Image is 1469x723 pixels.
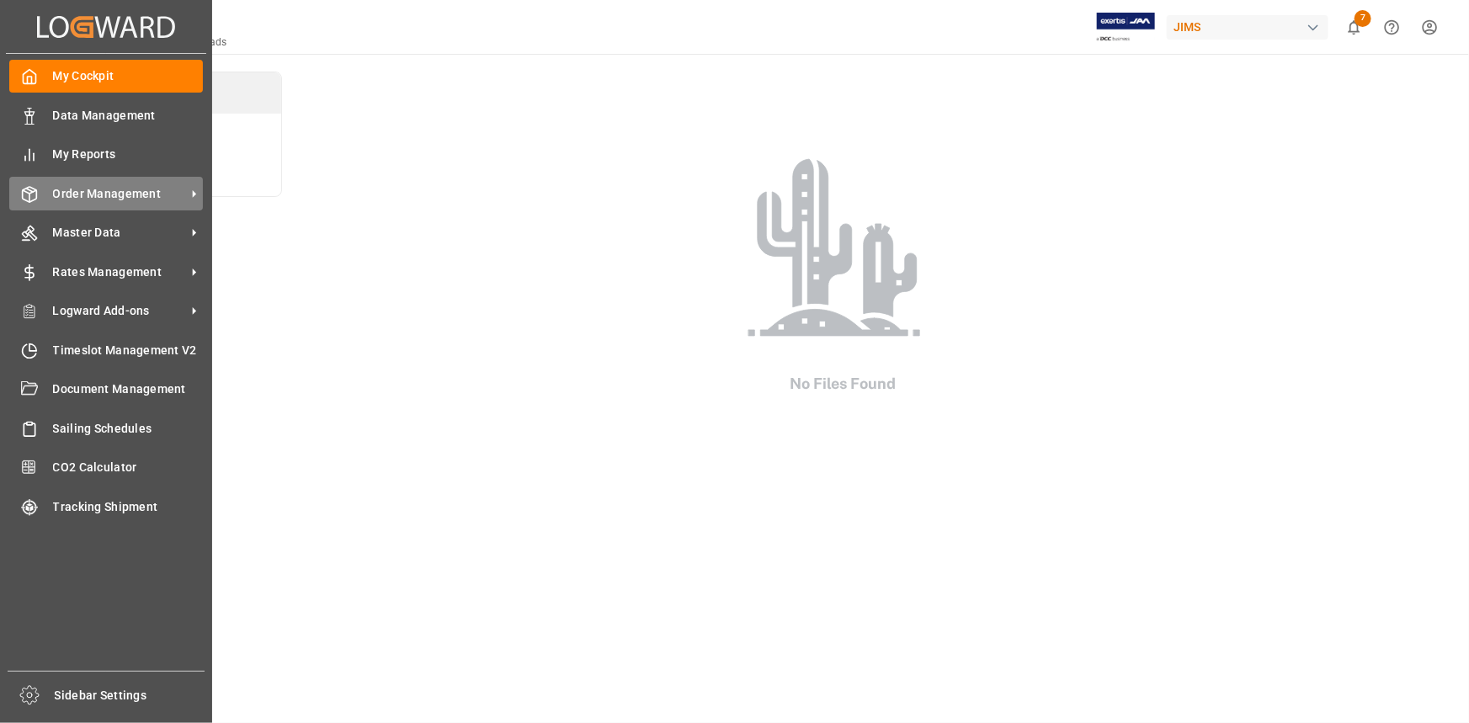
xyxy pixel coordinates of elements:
[9,333,203,366] a: Timeslot Management V2
[1097,13,1155,42] img: Exertis%20JAM%20-%20Email%20Logo.jpg_1722504956.jpg
[53,185,186,203] span: Order Management
[53,459,204,476] span: CO2 Calculator
[53,67,204,85] span: My Cockpit
[9,451,203,484] a: CO2 Calculator
[9,98,203,131] a: Data Management
[1355,10,1371,27] span: 7
[53,420,204,438] span: Sailing Schedules
[9,373,203,406] a: Document Management
[53,224,186,242] span: Master Data
[53,302,186,320] span: Logward Add-ons
[53,107,204,125] span: Data Management
[1167,15,1328,40] div: JIMS
[1335,8,1373,46] button: show 7 new notifications
[9,138,203,171] a: My Reports
[716,372,969,395] h2: No Files Found
[1167,11,1335,43] button: JIMS
[55,687,205,704] span: Sidebar Settings
[53,380,204,398] span: Document Management
[1373,8,1411,46] button: Help Center
[53,342,204,359] span: Timeslot Management V2
[9,60,203,93] a: My Cockpit
[9,412,203,444] a: Sailing Schedules
[9,490,203,523] a: Tracking Shipment
[53,498,204,516] span: Tracking Shipment
[53,146,204,163] span: My Reports
[53,263,186,281] span: Rates Management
